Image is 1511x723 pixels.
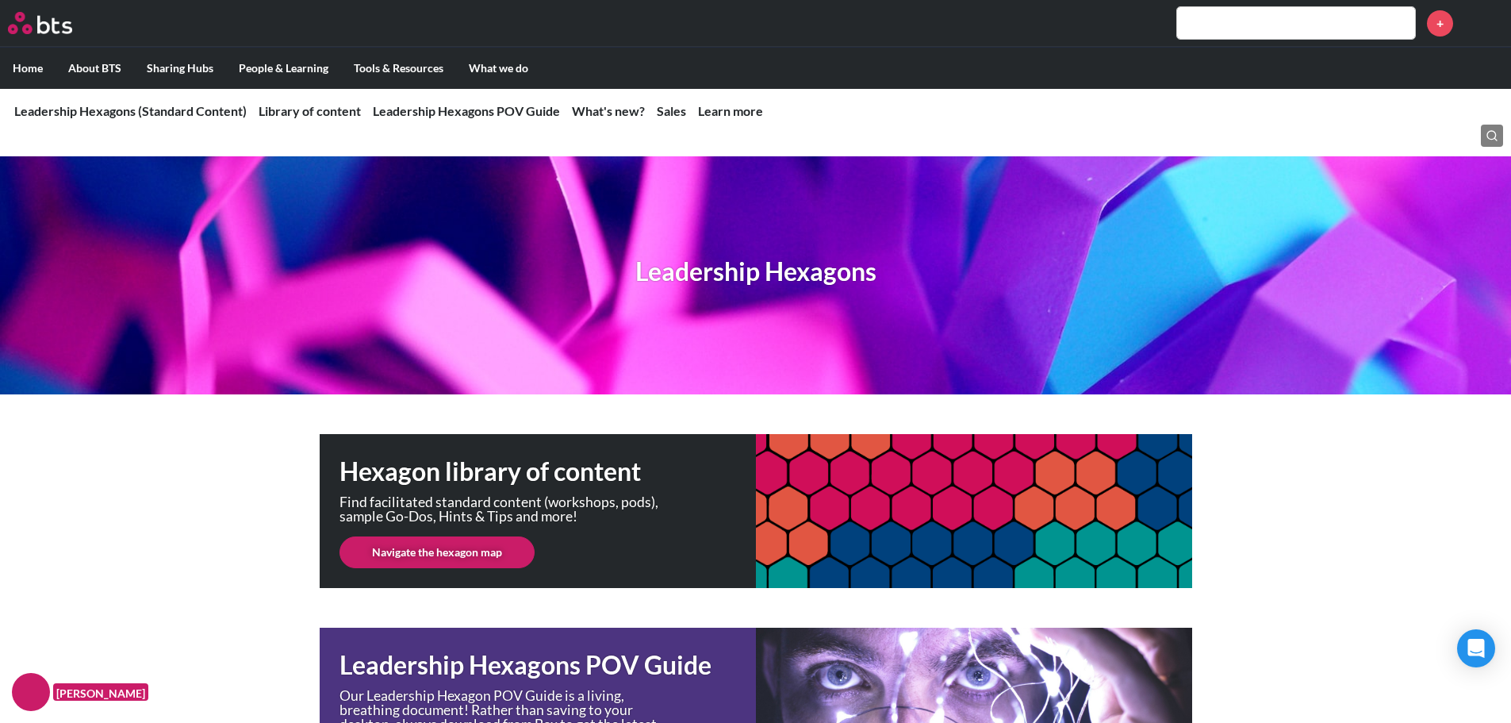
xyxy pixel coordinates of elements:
a: Navigate the hexagon map [339,536,535,568]
img: F [12,673,50,711]
h1: Leadership Hexagons [635,254,876,290]
a: Leadership Hexagons POV Guide [373,103,560,118]
a: + [1427,10,1453,37]
a: Leadership Hexagons (Standard Content) [14,103,247,118]
figcaption: [PERSON_NAME] [53,683,148,702]
label: People & Learning [226,48,341,89]
h1: Hexagon library of content [339,454,756,490]
label: Sharing Hubs [134,48,226,89]
a: Library of content [259,103,361,118]
h1: Leadership Hexagons POV Guide [339,648,756,683]
a: Profile [1465,4,1503,42]
label: About BTS [56,48,134,89]
p: Find facilitated standard content (workshops, pods), sample Go-Dos, Hints & Tips and more! [339,495,673,523]
a: Learn more [698,103,763,118]
div: Open Intercom Messenger [1457,629,1495,667]
a: Go home [8,12,102,34]
a: Sales [657,103,686,118]
img: BTS Logo [8,12,72,34]
img: Nina Pagon [1465,4,1503,42]
label: Tools & Resources [341,48,456,89]
label: What we do [456,48,541,89]
a: What's new? [572,103,645,118]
